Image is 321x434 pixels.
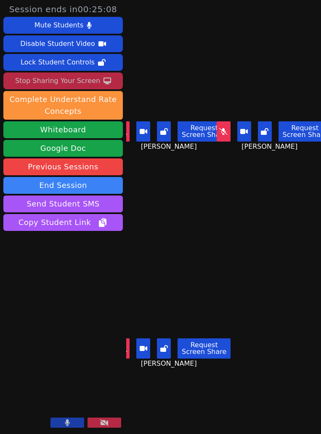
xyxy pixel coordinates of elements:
[3,35,123,52] button: Disable Student Video
[3,196,123,212] button: Send Student SMS
[34,19,83,32] div: Mute Students
[141,142,199,152] span: [PERSON_NAME]
[3,54,123,71] button: Lock Student Controls
[9,3,117,15] span: Session ends in
[3,177,123,194] button: End Session
[3,91,123,120] button: Complete Understand Rate Concepts
[78,4,117,14] time: 00:25:08
[3,72,123,89] button: Stop Sharing Your Screen
[19,217,108,228] span: Copy Student Link
[21,56,95,69] div: Lock Student Controls
[3,214,123,231] button: Copy Student Link
[20,37,95,51] div: Disable Student Video
[15,74,100,88] div: Stop Sharing Your Screen
[3,121,123,138] button: Whiteboard
[3,158,123,175] a: Previous Sessions
[178,121,231,142] button: Request Screen Share
[141,359,199,369] span: [PERSON_NAME]
[178,338,231,359] button: Request Screen Share
[3,17,123,34] button: Mute Students
[3,140,123,157] a: Google Doc
[241,142,300,152] span: [PERSON_NAME]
